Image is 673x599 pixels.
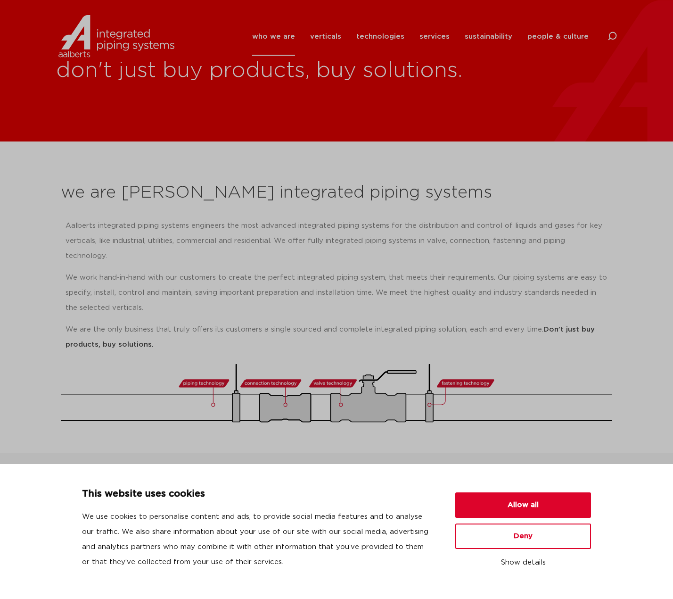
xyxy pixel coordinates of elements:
h1: don't just buy products, buy solutions. [56,56,673,86]
a: who we are [252,17,295,56]
button: Deny [455,524,591,549]
nav: Menu [252,17,589,56]
a: verticals [310,17,341,56]
a: sustainability [465,17,512,56]
button: Allow all [455,492,591,518]
a: technologies [356,17,404,56]
a: people & culture [527,17,589,56]
h2: we are [PERSON_NAME] integrated piping systems [61,182,612,204]
p: This website uses cookies [82,487,433,502]
p: We use cookies to personalise content and ads, to provide social media features and to analyse ou... [82,509,433,570]
button: Show details [455,555,591,571]
a: services [419,17,450,56]
p: We work hand-in-hand with our customers to create the perfect integrated piping system, that meet... [66,270,607,316]
p: Aalberts integrated piping systems engineers the most advanced integrated piping systems for the ... [66,218,607,264]
p: We are the only business that truly offers its customers a single sourced and complete integrated... [66,322,607,352]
